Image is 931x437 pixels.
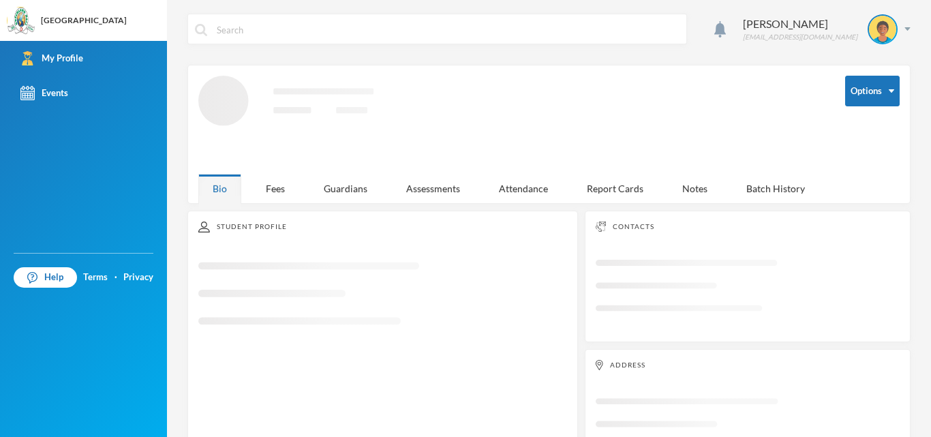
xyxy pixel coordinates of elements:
svg: Loading interface... [198,76,825,164]
svg: Loading interface... [198,253,567,345]
div: Student Profile [198,222,567,232]
div: Attendance [485,174,562,203]
img: STUDENT [869,16,896,43]
div: · [115,271,117,284]
button: Options [845,76,900,106]
div: Batch History [732,174,819,203]
a: Privacy [123,271,153,284]
div: [GEOGRAPHIC_DATA] [41,14,127,27]
svg: Loading interface... [596,252,900,328]
div: Bio [198,174,241,203]
div: Contacts [596,222,900,232]
div: Assessments [392,174,474,203]
a: Terms [83,271,108,284]
img: search [195,24,207,36]
div: [PERSON_NAME] [743,16,857,32]
div: Fees [251,174,299,203]
input: Search [215,14,680,45]
div: My Profile [20,51,83,65]
div: Address [596,360,900,370]
div: Notes [668,174,722,203]
div: Report Cards [573,174,658,203]
div: [EMAIL_ADDRESS][DOMAIN_NAME] [743,32,857,42]
div: Guardians [309,174,382,203]
a: Help [14,267,77,288]
img: logo [7,7,35,35]
div: Events [20,86,68,100]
